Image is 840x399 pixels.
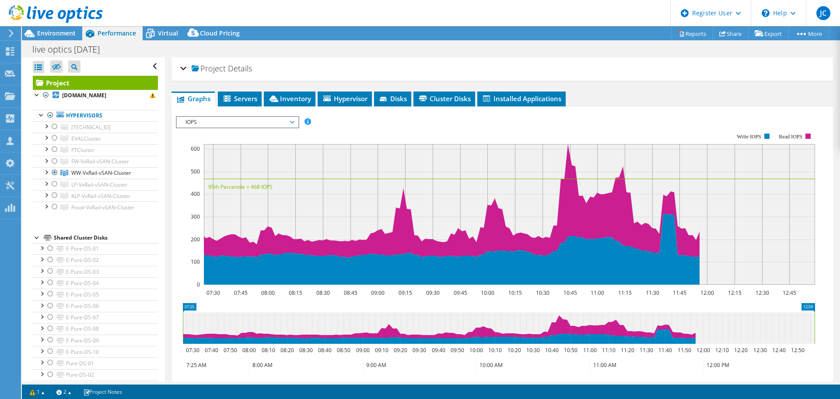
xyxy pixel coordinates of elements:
[482,94,561,103] span: Installed Applications
[208,183,273,191] text: 95th Percentile = 468 IOPS
[71,192,130,200] span: KLP-VxRail-vSAN-Cluster
[671,27,713,40] a: Reports
[469,346,483,354] text: 10:00
[50,386,77,397] a: 2
[344,289,357,297] text: 08:45
[191,190,200,198] text: 400
[262,346,275,354] text: 08:10
[197,281,200,288] text: 0
[454,289,467,297] text: 09:45
[337,346,350,354] text: 08:50
[734,346,748,354] text: 12:20
[191,145,200,152] text: 600
[228,63,252,74] span: Details
[318,346,332,354] text: 08:40
[33,381,158,392] a: Pure-DS-03
[507,346,521,354] text: 10:20
[678,346,691,354] text: 11:50
[33,346,158,357] a: E-Pure-DS-10
[33,289,158,300] a: E-Pure-DS-05
[192,64,226,73] span: Project
[71,135,101,142] span: EVALCluster
[191,213,200,220] text: 300
[33,121,158,133] a: [TECHNICAL_ID]
[696,346,710,354] text: 12:00
[234,289,248,297] text: 07:45
[33,266,158,277] a: E-Pure-DS-03
[545,346,559,354] text: 10:40
[33,90,158,101] a: [DOMAIN_NAME]
[713,27,749,40] a: Share
[640,346,653,354] text: 11:30
[33,369,158,381] a: Pure-DS-02
[186,346,199,354] text: 07:30
[242,346,256,354] text: 08:00
[748,27,789,40] a: Export
[191,168,200,175] text: 500
[33,357,158,369] a: Pure-DS-01
[33,277,158,289] a: E-Pure-DS-04
[526,346,540,354] text: 10:30
[205,346,218,354] text: 07:40
[591,289,604,297] text: 11:00
[737,134,761,140] text: Write IOPS
[399,289,412,297] text: 09:15
[753,346,767,354] text: 12:30
[33,179,158,190] a: LP-VxRail-vSAN-Cluster
[33,156,158,167] a: FW-VxRail-vSAN-Cluster
[62,92,106,99] b: [DOMAIN_NAME]
[33,190,158,201] a: KLP-VxRail-vSAN-Cluster
[200,29,240,37] span: Cloud Pricing
[191,236,200,243] text: 200
[508,289,522,297] text: 10:15
[54,233,158,243] div: Shared Cluster Disks
[299,346,313,354] text: 08:30
[33,254,158,266] a: E-Pure-DS-02
[33,201,158,213] a: Poval-VxRail-vSAN-Cluster
[394,346,407,354] text: 09:20
[621,346,634,354] text: 11:20
[728,289,742,297] text: 12:15
[98,29,136,37] span: Performance
[772,346,786,354] text: 12:40
[791,346,805,354] text: 12:50
[658,346,672,354] text: 11:40
[176,94,210,103] span: Graphs
[536,289,549,297] text: 10:30
[816,6,830,20] span: JC
[564,346,577,354] text: 10:50
[602,346,616,354] text: 11:10
[33,300,158,312] a: E-Pure-DS-06
[33,312,158,323] a: E-Pure-DS-07
[488,346,502,354] text: 10:10
[268,94,311,103] span: Inventory
[783,289,796,297] text: 12:45
[356,346,370,354] text: 09:00
[224,346,237,354] text: 07:50
[24,386,51,397] a: 1
[451,346,464,354] text: 09:50
[618,289,632,297] text: 11:15
[715,346,729,354] text: 12:10
[71,169,131,177] span: WW-VxRail-vSAN-Cluster
[289,289,302,297] text: 08:15
[481,289,494,297] text: 10:00
[756,289,769,297] text: 12:30
[33,323,158,335] a: E-Pure-DS-08
[158,29,178,37] span: Virtual
[563,289,577,297] text: 10:45
[71,158,129,165] span: FW-VxRail-vSAN-Cluster
[33,335,158,346] a: E-Pure-DS-09
[191,258,200,265] text: 100
[261,289,275,297] text: 08:00
[280,346,294,354] text: 08:20
[33,133,158,144] a: EVALCluster
[583,346,597,354] text: 11:00
[788,27,829,40] a: More
[181,117,294,127] span: IOPS
[37,29,76,37] span: Environment
[700,289,714,297] text: 12:00
[33,110,158,121] a: Hypervisors
[673,289,686,297] text: 11:45
[33,76,158,90] a: Project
